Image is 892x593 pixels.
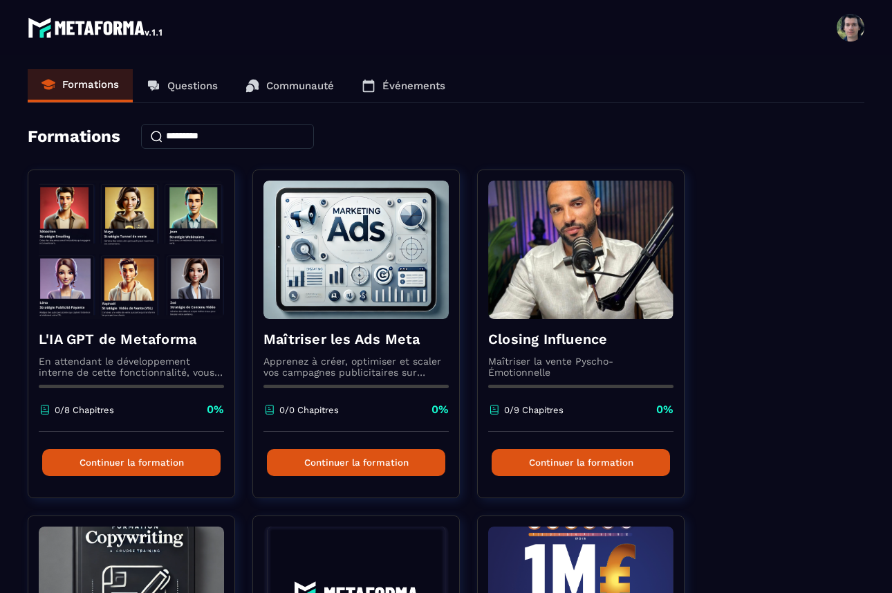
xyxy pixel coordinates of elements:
button: Continuer la formation [267,449,445,476]
p: 0/0 Chapitres [279,405,339,415]
p: Maîtriser la vente Pyscho-Émotionnelle [488,356,673,378]
p: 0% [431,402,449,417]
a: formation-backgroundL'IA GPT de MetaformaEn attendant le développement interne de cette fonctionn... [28,170,252,516]
button: Continuer la formation [492,449,670,476]
h4: L'IA GPT de Metaforma [39,329,224,349]
img: formation-background [39,181,224,319]
a: Communauté [232,69,348,102]
p: Événements [382,80,445,92]
h4: Maîtriser les Ads Meta [263,329,449,349]
button: Continuer la formation [42,449,221,476]
p: Apprenez à créer, optimiser et scaler vos campagnes publicitaires sur Facebook et Instagram. [263,356,449,378]
p: 0/9 Chapitres [504,405,564,415]
h4: Formations [28,127,120,146]
img: formation-background [263,181,449,319]
a: Événements [348,69,459,102]
a: formation-backgroundClosing InfluenceMaîtriser la vente Pyscho-Émotionnelle0/9 Chapitres0%Continu... [477,170,702,516]
p: 0% [656,402,673,417]
img: formation-background [488,181,673,319]
p: Questions [167,80,218,92]
p: 0/8 Chapitres [55,405,114,415]
p: En attendant le développement interne de cette fonctionnalité, vous pouvez déjà l’utiliser avec C... [39,356,224,378]
p: Communauté [266,80,334,92]
p: Formations [62,78,119,91]
img: logo [28,14,165,42]
a: Questions [133,69,232,102]
a: Formations [28,69,133,102]
a: formation-backgroundMaîtriser les Ads MetaApprenez à créer, optimiser et scaler vos campagnes pub... [252,170,477,516]
p: 0% [207,402,224,417]
h4: Closing Influence [488,329,673,349]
